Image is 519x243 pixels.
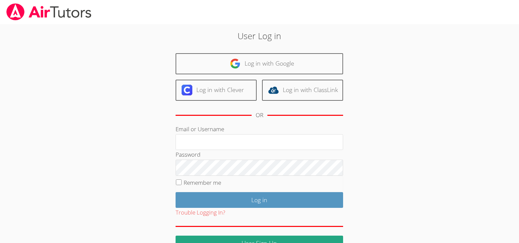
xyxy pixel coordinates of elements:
div: OR [256,110,263,120]
img: clever-logo-6eab21bc6e7a338710f1a6ff85c0baf02591cd810cc4098c63d3a4b26e2feb20.svg [182,85,192,95]
label: Email or Username [176,125,224,133]
label: Remember me [184,179,221,186]
img: classlink-logo-d6bb404cc1216ec64c9a2012d9dc4662098be43eaf13dc465df04b49fa7ab582.svg [268,85,279,95]
input: Log in [176,192,343,208]
img: airtutors_banner-c4298cdbf04f3fff15de1276eac7730deb9818008684d7c2e4769d2f7ddbe033.png [6,3,92,20]
button: Trouble Logging In? [176,208,225,218]
a: Log in with Google [176,53,343,74]
a: Log in with ClassLink [262,80,343,101]
label: Password [176,151,200,158]
img: google-logo-50288ca7cdecda66e5e0955fdab243c47b7ad437acaf1139b6f446037453330a.svg [230,58,241,69]
a: Log in with Clever [176,80,257,101]
h2: User Log in [119,29,399,42]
